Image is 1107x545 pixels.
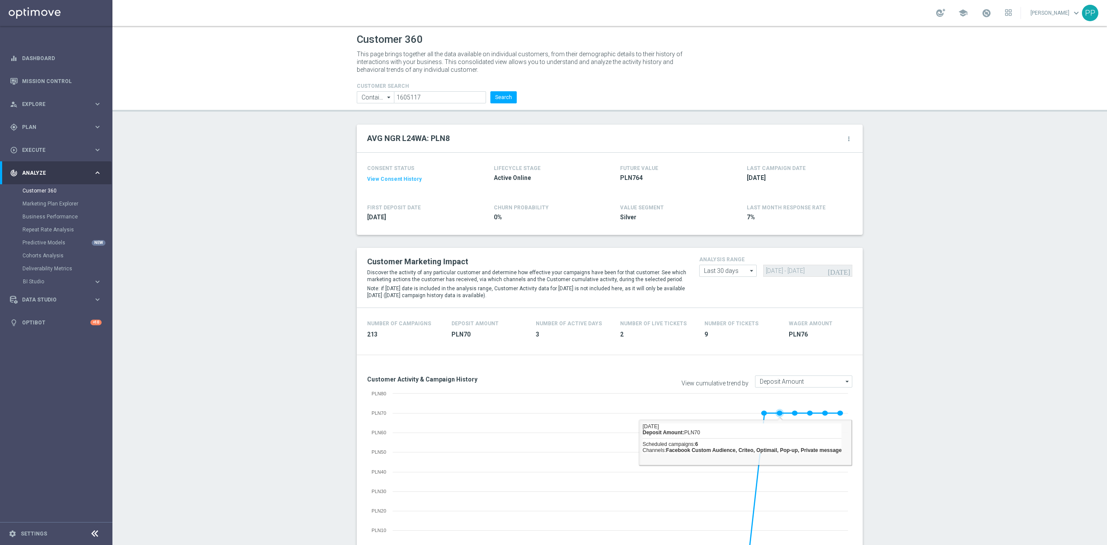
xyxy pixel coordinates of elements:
div: Customer 360 [22,184,112,197]
div: Cohorts Analysis [22,249,112,262]
h4: FIRST DEPOSIT DATE [367,205,421,211]
button: View Consent History [367,176,422,183]
div: Marketing Plan Explorer [22,197,112,210]
input: analysis range [699,265,757,277]
i: play_circle_outline [10,146,18,154]
i: keyboard_arrow_right [93,100,102,108]
div: Predictive Models [22,236,112,249]
i: more_vert [845,135,852,142]
i: arrow_drop_down [748,265,756,276]
button: track_changes Analyze keyboard_arrow_right [10,170,102,176]
div: Data Studio [10,296,93,304]
h4: Number of Campaigns [367,321,431,327]
div: BI Studio [23,279,93,284]
i: equalizer [10,54,18,62]
span: keyboard_arrow_down [1072,8,1081,18]
button: Mission Control [10,78,102,85]
button: Data Studio keyboard_arrow_right [10,296,102,303]
div: Analyze [10,169,93,177]
h4: LAST CAMPAIGN DATE [747,165,806,171]
h4: CONSENT STATUS [367,165,468,171]
i: settings [9,530,16,538]
h4: Number Of Tickets [704,321,758,327]
i: lightbulb [10,319,18,327]
span: PLN70 [451,330,525,339]
span: Plan [22,125,93,130]
span: Execute [22,147,93,153]
label: View cumulative trend by [681,380,749,387]
div: PP [1082,5,1098,21]
div: Mission Control [10,70,102,93]
button: lightbulb Optibot +10 [10,319,102,326]
button: gps_fixed Plan keyboard_arrow_right [10,124,102,131]
text: PLN10 [371,528,386,533]
i: gps_fixed [10,123,18,131]
text: PLN80 [371,391,386,396]
input: Enter CID, Email, name or phone [394,91,486,103]
span: PLN76 [789,330,863,339]
button: equalizer Dashboard [10,55,102,62]
text: PLN60 [371,430,386,435]
a: Settings [21,531,47,536]
p: Discover the activity of any particular customer and determine how effective your campaigns have ... [367,269,686,283]
text: PLN30 [371,489,386,494]
i: person_search [10,100,18,108]
button: play_circle_outline Execute keyboard_arrow_right [10,147,102,154]
a: Cohorts Analysis [22,252,90,259]
h4: Number of Active Days [536,321,602,327]
span: Explore [22,102,93,107]
span: Data Studio [22,297,93,302]
a: Customer 360 [22,187,90,194]
span: 9 [704,330,778,339]
span: 7% [747,213,848,221]
span: 3 [536,330,610,339]
i: keyboard_arrow_right [93,278,102,286]
p: Note: if [DATE] date is included in the analysis range, Customer Activity data for [DATE] is not ... [367,285,686,299]
span: 2019-08-08 [367,213,468,221]
div: Business Performance [22,210,112,223]
h1: Customer 360 [357,33,863,46]
div: Plan [10,123,93,131]
span: Active Online [494,174,595,182]
h4: Deposit Amount [451,321,499,327]
button: BI Studio keyboard_arrow_right [22,278,102,285]
text: PLN40 [371,469,386,474]
i: keyboard_arrow_right [93,295,102,304]
a: Marketing Plan Explorer [22,200,90,207]
a: Deliverability Metrics [22,265,90,272]
span: Analyze [22,170,93,176]
i: arrow_drop_down [843,376,852,387]
div: Repeat Rate Analysis [22,223,112,236]
a: [PERSON_NAME]keyboard_arrow_down [1030,6,1082,19]
a: Dashboard [22,47,102,70]
span: BI Studio [23,279,85,284]
span: CHURN PROBABILITY [494,205,549,211]
div: Deliverability Metrics [22,262,112,275]
i: keyboard_arrow_right [93,123,102,131]
h4: LIFECYCLE STAGE [494,165,541,171]
span: Silver [620,213,721,221]
div: Dashboard [10,47,102,70]
h4: Wager Amount [789,321,832,327]
span: LAST MONTH RESPONSE RATE [747,205,825,211]
span: school [958,8,968,18]
div: NEW [92,240,106,246]
a: Predictive Models [22,239,90,246]
h3: Customer Activity & Campaign History [367,375,603,383]
input: Contains [357,91,394,103]
span: 2 [620,330,694,339]
span: 213 [367,330,441,339]
h2: Customer Marketing Impact [367,256,686,267]
button: person_search Explore keyboard_arrow_right [10,101,102,108]
h4: Number Of Live Tickets [620,321,687,327]
div: +10 [90,320,102,325]
i: track_changes [10,169,18,177]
